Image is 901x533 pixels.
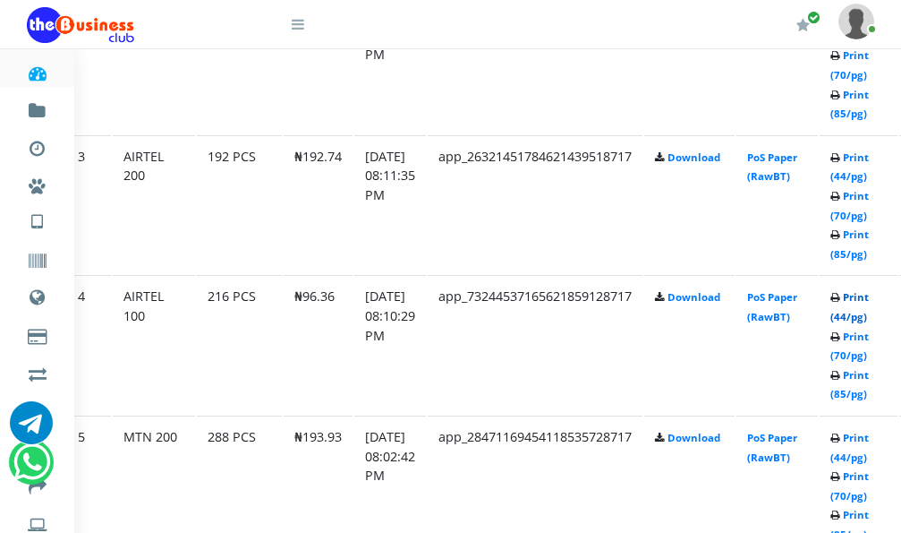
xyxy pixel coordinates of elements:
[68,223,217,254] a: International VTU
[354,275,426,414] td: [DATE] 08:10:29 PM
[830,228,869,261] a: Print (85/pg)
[747,290,797,323] a: PoS Paper (RawBT)
[67,135,111,274] td: 3
[27,387,47,430] a: Register a Referral
[747,150,797,184] a: PoS Paper (RawBT)
[27,48,47,91] a: Dashboard
[10,415,53,444] a: Chat for support
[667,431,720,444] a: Download
[838,4,874,39] img: User
[830,290,869,323] a: Print (44/pg)
[807,11,820,24] span: Renew/Upgrade Subscription
[354,135,426,274] td: [DATE] 08:11:35 PM
[113,275,195,414] td: AIRTEL 100
[284,275,353,414] td: ₦96.36
[27,86,47,129] a: Fund wallet
[830,189,869,222] a: Print (70/pg)
[747,431,797,464] a: PoS Paper (RawBT)
[27,349,47,392] a: Airtime -2- Cash
[197,275,282,414] td: 216 PCS
[27,272,47,317] a: Data
[830,150,869,184] a: Print (44/pg)
[67,275,111,414] td: 4
[284,135,353,274] td: ₦192.74
[27,7,134,43] img: Logo
[830,368,869,401] a: Print (85/pg)
[27,197,47,242] a: VTU
[667,150,720,164] a: Download
[830,330,869,363] a: Print (70/pg)
[27,236,47,279] a: Vouchers
[68,197,217,228] a: Nigerian VTU
[13,454,50,484] a: Chat for support
[830,88,869,121] a: Print (85/pg)
[113,135,195,274] td: AIRTEL 200
[27,312,47,355] a: Cable TV, Electricity
[830,469,869,503] a: Print (70/pg)
[796,18,810,32] i: Renew/Upgrade Subscription
[667,290,720,304] a: Download
[27,124,47,167] a: Transactions
[428,135,642,274] td: app_26321451784621439518717
[830,48,869,82] a: Print (70/pg)
[197,135,282,274] td: 192 PCS
[428,275,642,414] td: app_73244537165621859128717
[27,161,47,204] a: Miscellaneous Payments
[830,431,869,464] a: Print (44/pg)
